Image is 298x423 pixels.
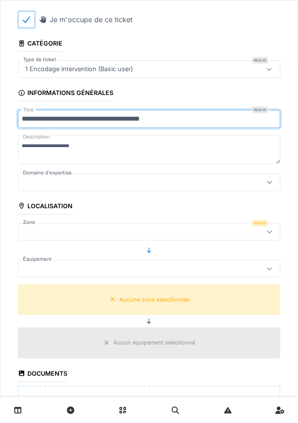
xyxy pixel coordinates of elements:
label: Titre [21,106,36,114]
label: Type de ticket [21,56,58,63]
div: Aucune zone sélectionnée [119,295,189,304]
label: Description [21,131,52,142]
label: Équipement [21,256,53,263]
div: Catégorie [18,37,63,52]
div: Requis [252,57,268,64]
label: Zone [21,219,37,226]
div: Documents [18,367,67,382]
label: Domaine d'expertise [21,169,73,177]
div: Requis [252,220,268,226]
div: Informations générales [18,86,113,101]
div: 1 Encodage intervention (Basic user) [22,64,136,74]
div: Localisation [18,200,73,214]
div: Je m'occupe de ce ticket [39,14,132,25]
div: Requis [252,106,268,113]
div: Aucun équipement sélectionné [113,338,195,347]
